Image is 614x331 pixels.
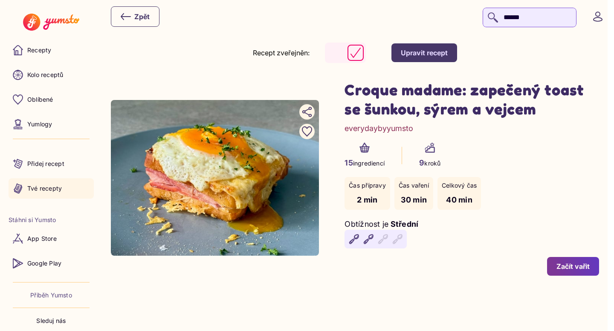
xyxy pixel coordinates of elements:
span: 2 min [357,195,377,204]
button: Začít vařit [547,257,599,276]
span: Střední [391,220,419,228]
span: 30 min [401,195,427,204]
p: Čas vaření [399,181,429,190]
img: Yumsto logo [23,14,79,31]
a: App Store [9,228,94,249]
li: Stáhni si Yumsto [9,216,94,224]
p: Celkový čas [442,181,477,190]
p: Přidej recept [27,160,64,168]
label: Recept zveřejněn: [253,49,310,57]
button: Zpět [111,6,159,27]
p: Oblíbené [27,95,53,104]
p: ingrediencí [345,157,385,168]
p: Tvé recepty [27,184,62,193]
a: Příběh Yumsto [30,291,72,300]
div: Upravit recept [401,48,448,57]
span: 15 [345,158,353,167]
span: 40 min [446,195,472,204]
span: 9 [419,158,424,167]
p: Sleduj nás [36,317,66,325]
div: Zpět [121,11,150,22]
a: Tvé recepty [9,178,94,199]
p: kroků [419,157,440,168]
a: everydaybyyumsto [345,123,413,134]
a: Yumlogy [9,114,94,134]
p: Recepty [27,46,51,54]
a: Google Play [9,253,94,274]
img: undefined [111,100,319,256]
a: Recepty [9,40,94,60]
a: Přidej recept [9,154,94,174]
p: Google Play [27,259,61,268]
p: App Store [27,234,57,243]
p: Kolo receptů [27,71,64,79]
p: Yumlogy [27,120,52,128]
p: Čas přípravy [349,181,386,190]
p: Obtížnost je [345,218,388,230]
a: Oblíbené [9,89,94,110]
a: Kolo receptů [9,65,94,85]
h1: Croque madame: zapečený toast se šunkou, sýrem a vejcem [345,80,599,118]
button: Upravit recept [391,43,457,62]
div: Začít vařit [556,262,590,271]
